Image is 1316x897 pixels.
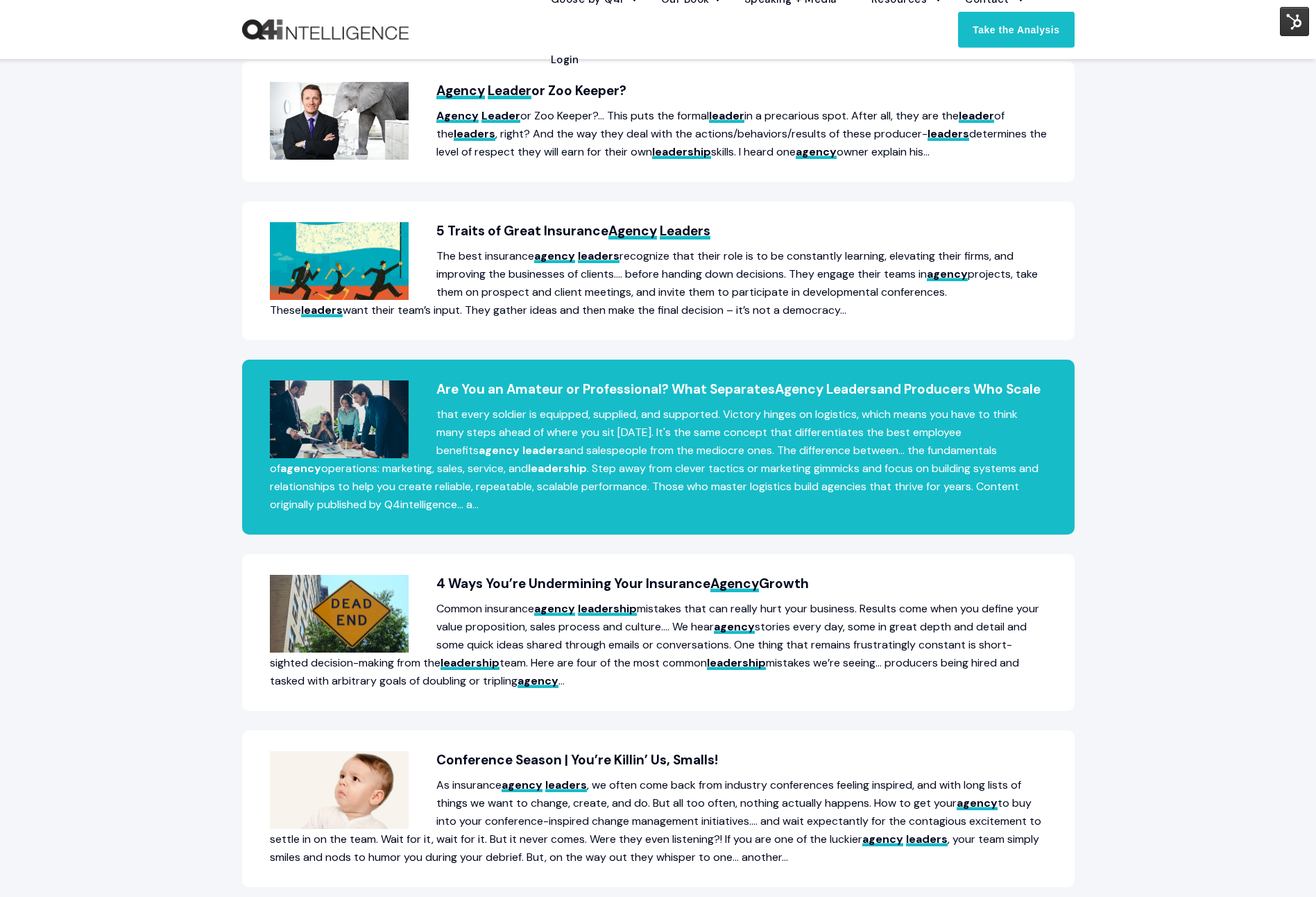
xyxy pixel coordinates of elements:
span: leadership [652,144,711,159]
span: agency [479,443,520,458]
p: Common insurance mistakes that can really hurt your business. Results come when you define your v... [270,600,1047,690]
span: leaders [906,832,948,846]
span: agency [957,796,998,810]
span: agency [280,461,321,476]
span: leadership [528,461,587,476]
a: Login [533,30,579,90]
span: Leaders [826,380,877,398]
span: Agency [608,222,657,240]
h2: 5 Traits of Great Insurance [270,222,1047,240]
span: agency [796,144,837,159]
span: leadership [578,601,637,616]
span: agency [518,673,558,688]
span: Agency [775,380,823,398]
span: leaders [522,443,564,458]
p: As insurance , we often come back from industry conferences feeling inspired, and with long lists... [270,776,1047,866]
span: Agency [710,575,759,592]
span: leader [709,108,744,123]
span: leadership [441,655,499,670]
span: agency [714,619,755,634]
span: Leader [481,108,520,123]
img: HubSpot Tools Menu Toggle [1280,7,1309,36]
span: leader [959,108,994,123]
span: agency [534,601,575,616]
h2: Conference Season | You’re Killin’ Us, Smalls! [270,751,1047,769]
span: Agency [436,82,485,99]
span: leaders [578,249,619,263]
span: leaders [454,126,495,141]
span: leaders [928,126,969,141]
a: Are You an Amateur or Professional? What SeparatesAgency Leadersand Producers Who Scale that ever... [242,360,1075,535]
h2: or Zoo Keeper? [270,82,1047,100]
span: Leaders [660,222,710,240]
span: leaders [301,303,343,317]
img: Q4intelligence, LLC logo [242,19,409,40]
p: or Zoo Keeper?... This puts the formal in a precarious spot. After all, they are the of the , rig... [270,107,1047,161]
span: agency [862,832,903,846]
h2: 4 Ways You’re Undermining Your Insurance Growth [270,575,1047,593]
span: agency [502,778,542,792]
a: Conference Season | You’re Killin’ Us, Smalls! As insuranceagency leaders, we often come back fro... [242,730,1075,887]
span: leadership [707,655,766,670]
a: 5 Traits of Great InsuranceAgency Leaders The best insuranceagency leadersrecognize that their ro... [242,201,1075,340]
p: that every soldier is equipped, supplied, and supported. Victory hinges on logistics, which means... [270,405,1047,514]
a: Take the Analysis [958,11,1074,47]
p: The best insurance recognize that their role is to be constantly learning, elevating their firms,... [270,247,1047,319]
a: 4 Ways You’re Undermining Your InsuranceAgencyGrowth Common insuranceagency leadershipmistakes th... [242,554,1075,711]
span: agency [534,249,575,263]
span: Agency [436,108,479,123]
span: leaders [545,778,587,792]
span: agency [927,267,968,281]
span: Leader [488,82,531,99]
a: Back to Home [242,19,409,40]
a: Agency Leaderor Zoo Keeper? Agency Leaderor Zoo Keeper?... This puts the formalleaderin a precari... [242,61,1075,182]
h2: Are You an Amateur or Professional? What Separates and Producers Who Scale [270,380,1047,399]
